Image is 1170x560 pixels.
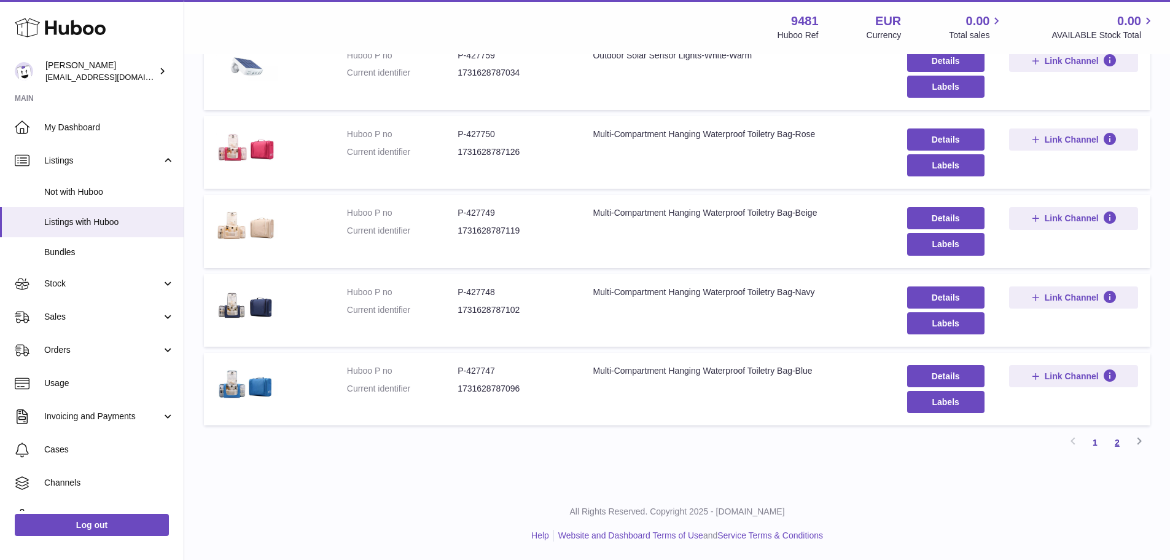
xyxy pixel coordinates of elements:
[907,233,985,255] button: Labels
[347,146,458,158] dt: Current identifier
[458,67,568,79] dd: 1731628787034
[1051,30,1155,41] span: AVAILABLE Stock Total
[44,246,174,258] span: Bundles
[45,72,181,82] span: [EMAIL_ADDRESS][DOMAIN_NAME]
[966,13,990,30] span: 0.00
[907,207,985,229] a: Details
[593,207,882,219] div: Multi-Compartment Hanging Waterproof Toiletry Bag-Beige
[347,225,458,237] dt: Current identifier
[44,411,162,422] span: Invoicing and Payments
[347,304,458,316] dt: Current identifier
[44,377,174,389] span: Usage
[593,286,882,298] div: Multi-Compartment Hanging Waterproof Toiletry Bag-Navy
[1009,50,1138,72] button: Link Channel
[907,76,985,98] button: Labels
[907,154,985,176] button: Labels
[44,311,162,323] span: Sales
[458,225,568,237] dd: 1731628787119
[458,207,568,219] dd: P-427749
[458,304,568,316] dd: 1731628787102
[875,13,901,30] strong: EUR
[44,477,174,489] span: Channels
[44,510,174,522] span: Settings
[44,155,162,167] span: Listings
[347,207,458,219] dt: Huboo P no
[1009,286,1138,309] button: Link Channel
[778,30,819,41] div: Huboo Ref
[1045,134,1099,145] span: Link Channel
[1045,55,1099,66] span: Link Channel
[1045,213,1099,224] span: Link Channel
[593,365,882,377] div: Multi-Compartment Hanging Waterproof Toiletry Bag-Blue
[44,216,174,228] span: Listings with Huboo
[907,286,985,309] a: Details
[554,530,823,542] li: and
[531,530,549,540] a: Help
[347,286,458,298] dt: Huboo P no
[458,146,568,158] dd: 1731628787126
[458,383,568,395] dd: 1731628787096
[717,530,823,540] a: Service Terms & Conditions
[44,186,174,198] span: Not with Huboo
[558,530,703,540] a: Website and Dashboard Terms of Use
[44,344,162,356] span: Orders
[1045,292,1099,303] span: Link Channel
[949,13,1004,41] a: 0.00 Total sales
[1045,371,1099,382] span: Link Channel
[194,506,1160,518] p: All Rights Reserved. Copyright 2025 - [DOMAIN_NAME]
[216,128,278,165] img: Multi-Compartment Hanging Waterproof Toiletry Bag-Rose
[907,50,985,72] a: Details
[216,207,278,244] img: Multi-Compartment Hanging Waterproof Toiletry Bag-Beige
[907,365,985,387] a: Details
[458,128,568,140] dd: P-427750
[45,60,156,83] div: [PERSON_NAME]
[1009,207,1138,229] button: Link Channel
[216,286,278,323] img: Multi-Compartment Hanging Waterproof Toiletry Bag-Navy
[1051,13,1155,41] a: 0.00 AVAILABLE Stock Total
[458,286,568,298] dd: P-427748
[1106,432,1128,454] a: 2
[949,30,1004,41] span: Total sales
[44,278,162,290] span: Stock
[347,50,458,61] dt: Huboo P no
[347,67,458,79] dt: Current identifier
[1009,365,1138,387] button: Link Channel
[907,128,985,151] a: Details
[593,128,882,140] div: Multi-Compartment Hanging Waterproof Toiletry Bag-Rose
[1009,128,1138,151] button: Link Channel
[347,128,458,140] dt: Huboo P no
[907,312,985,334] button: Labels
[907,391,985,413] button: Labels
[458,365,568,377] dd: P-427747
[1117,13,1141,30] span: 0.00
[216,365,278,402] img: Multi-Compartment Hanging Waterproof Toiletry Bag-Blue
[593,50,882,61] div: Outdoor Solar Sensor Lights-White-Warm
[458,50,568,61] dd: P-427759
[15,514,169,536] a: Log out
[44,122,174,133] span: My Dashboard
[216,50,278,87] img: Outdoor Solar Sensor Lights-White-Warm
[1084,432,1106,454] a: 1
[15,62,33,81] img: internalAdmin-9481@internal.huboo.com
[791,13,819,30] strong: 9481
[867,30,902,41] div: Currency
[44,444,174,455] span: Cases
[347,365,458,377] dt: Huboo P no
[347,383,458,395] dt: Current identifier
